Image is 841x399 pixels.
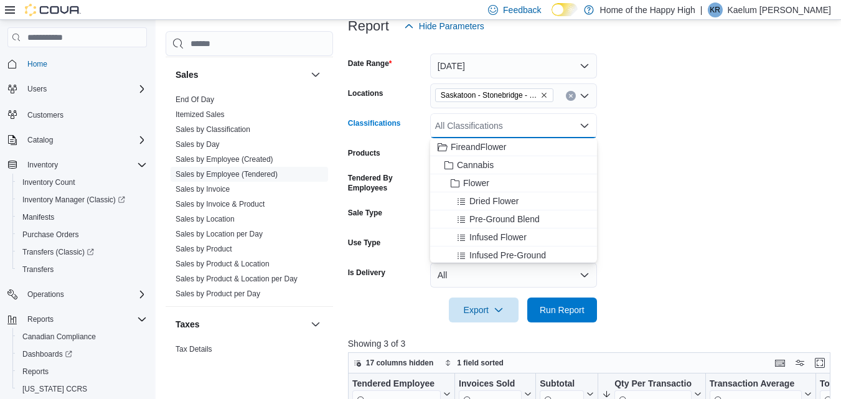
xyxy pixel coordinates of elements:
span: 1 field sorted [457,358,504,368]
button: Cannabis [430,156,597,174]
span: Users [27,84,47,94]
button: Taxes [176,318,306,331]
label: Locations [348,88,383,98]
button: Enter fullscreen [812,355,827,370]
a: Customers [22,108,68,123]
button: 17 columns hidden [349,355,439,370]
a: Inventory Count [17,175,80,190]
a: Sales by Product [176,245,232,253]
a: Sales by Location per Day [176,230,263,238]
div: Transaction Average [709,378,801,390]
span: Transfers [17,262,147,277]
span: Sales by Invoice & Product [176,199,265,209]
span: Sales by Location per Day [176,229,263,239]
span: Manifests [17,210,147,225]
a: End Of Day [176,95,214,104]
span: Inventory Manager (Classic) [17,192,147,207]
div: Tendered Employee [352,378,441,390]
div: Invoices Sold [459,378,522,390]
span: End Of Day [176,95,214,105]
span: Manifests [22,212,54,222]
a: Transfers [17,262,59,277]
button: Sales [176,68,306,81]
span: Saskatoon - Stonebridge - Fire & Flower [441,89,538,101]
button: Users [2,80,152,98]
span: Canadian Compliance [17,329,147,344]
span: Itemized Sales [176,110,225,120]
a: Sales by Employee (Tendered) [176,170,278,179]
label: Products [348,148,380,158]
span: KR [710,2,720,17]
a: Tax Details [176,345,212,354]
a: Sales by Classification [176,125,250,134]
a: Transfers (Classic) [17,245,99,260]
button: All [430,263,597,288]
span: Sales by Product & Location per Day [176,274,298,284]
span: Sales by Product [176,244,232,254]
a: Home [22,57,52,72]
a: Reports [17,364,54,379]
button: Catalog [22,133,58,148]
p: Showing 3 of 3 [348,337,835,350]
a: Inventory Manager (Classic) [12,191,152,209]
label: Is Delivery [348,268,385,278]
label: Classifications [348,118,401,128]
button: Run Report [527,298,597,322]
button: [US_STATE] CCRS [12,380,152,398]
button: Purchase Orders [12,226,152,243]
label: Date Range [348,59,392,68]
a: Sales by Product per Day [176,289,260,298]
span: Reports [22,367,49,377]
a: Purchase Orders [17,227,84,242]
span: Operations [27,289,64,299]
span: Canadian Compliance [22,332,96,342]
span: Infused Flower [469,231,527,243]
button: Display options [792,355,807,370]
button: Flower [430,174,597,192]
span: Sales by Employee (Tendered) [176,169,278,179]
span: Reports [17,364,147,379]
button: Hide Parameters [399,14,489,39]
a: Manifests [17,210,59,225]
button: FireandFlower [430,138,597,156]
span: Inventory Count [17,175,147,190]
span: Sales by Invoice [176,184,230,194]
button: Home [2,55,152,73]
span: Users [22,82,147,96]
button: Operations [2,286,152,303]
span: Purchase Orders [22,230,79,240]
span: Sales by Product & Location [176,259,270,269]
div: Taxes [166,342,333,377]
span: Run Report [540,304,585,316]
button: Infused Pre-Ground [430,246,597,265]
span: Pre-Ground Blend [469,213,540,225]
button: Manifests [12,209,152,226]
button: Users [22,82,52,96]
a: Sales by Location [176,215,235,223]
span: Sales by Location [176,214,235,224]
input: Dark Mode [552,3,578,16]
div: Qty Per Transaction [614,378,691,390]
h3: Taxes [176,318,200,331]
span: Purchase Orders [17,227,147,242]
a: Sales by Invoice & Product [176,200,265,209]
button: Close list of options [580,121,590,131]
span: Sales by Employee (Created) [176,154,273,164]
span: Customers [22,106,147,122]
img: Cova [25,4,81,16]
a: Transfers (Classic) [12,243,152,261]
label: Sale Type [348,208,382,218]
span: Inventory [22,157,147,172]
span: Inventory [27,160,58,170]
button: Pre-Ground Blend [430,210,597,228]
button: Taxes [308,317,323,332]
span: Sales by Product per Day [176,289,260,299]
span: Catalog [27,135,53,145]
span: Transfers (Classic) [17,245,147,260]
a: Sales by Product & Location [176,260,270,268]
span: Infused Pre-Ground [469,249,546,261]
button: Inventory [2,156,152,174]
span: Transfers [22,265,54,275]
